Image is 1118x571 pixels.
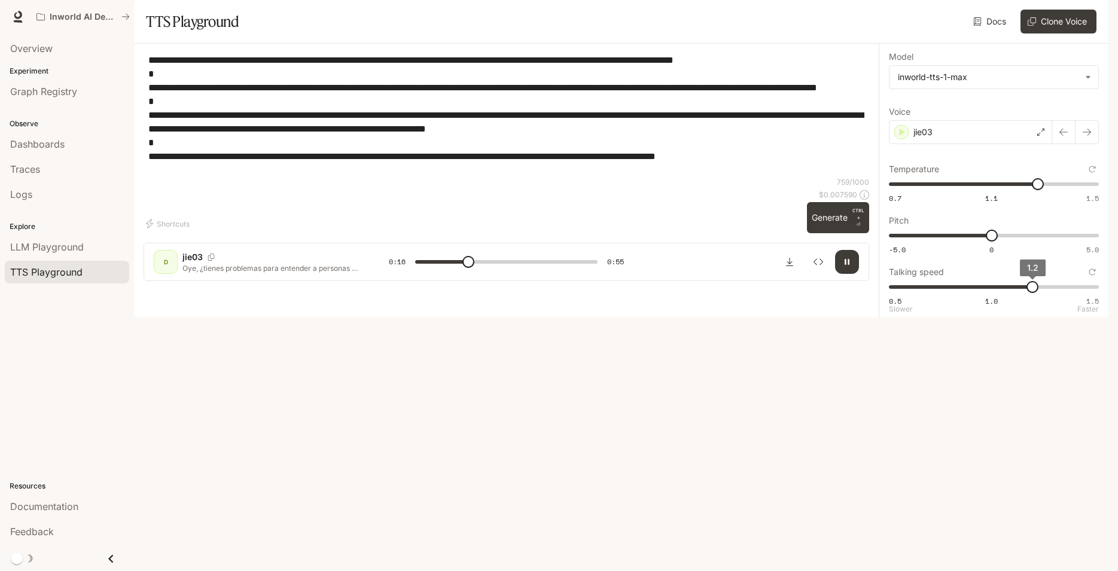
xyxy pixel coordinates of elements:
span: 1.2 [1027,262,1038,273]
p: Slower [889,306,913,313]
span: 1.0 [985,296,998,306]
div: inworld-tts-1-max [889,66,1098,88]
p: ⏎ [852,207,864,228]
p: Inworld AI Demos [50,12,117,22]
p: Talking speed [889,268,944,276]
span: 1.5 [1086,296,1099,306]
div: D [156,252,175,271]
button: Copy Voice ID [203,254,220,261]
button: Shortcuts [144,214,194,233]
span: 0.5 [889,296,901,306]
span: 0 [989,245,994,255]
span: 5.0 [1086,245,1099,255]
a: Docs [971,10,1011,33]
p: jie03 [913,126,933,138]
p: Pitch [889,216,909,225]
p: Faster [1077,306,1099,313]
span: 0:16 [389,256,406,268]
p: CTRL + [852,207,864,221]
p: Voice [889,108,910,116]
span: 0:55 [607,256,624,268]
button: Inspect [806,250,830,274]
h1: TTS Playground [146,10,239,33]
button: Reset to default [1086,265,1099,279]
p: Model [889,53,913,61]
span: 1.1 [985,193,998,203]
button: GenerateCTRL +⏎ [807,202,869,233]
p: Temperature [889,165,939,173]
button: Download audio [778,250,802,274]
span: 1.5 [1086,193,1099,203]
button: Clone Voice [1020,10,1096,33]
button: All workspaces [31,5,135,29]
button: Reset to default [1086,163,1099,176]
div: inworld-tts-1-max [898,71,1079,83]
p: Oye, ¿tienes problemas para entender a personas de otros países? Like, en viajes o fiestas con am... [182,263,360,273]
span: 0.7 [889,193,901,203]
span: -5.0 [889,245,906,255]
p: jie03 [182,251,203,263]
